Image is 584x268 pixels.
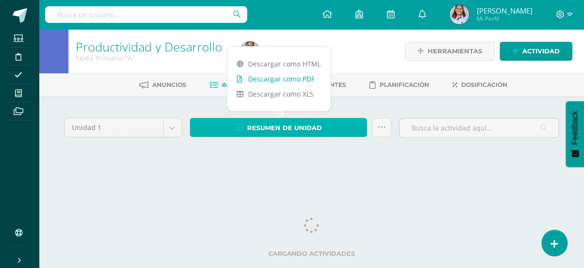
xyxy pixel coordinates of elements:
a: Descargar como XLS [227,86,331,101]
a: Anuncios [139,77,186,93]
a: Descargar como HTML [227,56,331,71]
a: Productividad y Desarrollo [76,38,222,55]
img: a7bc29ca32ed6ae07e2ec34dae543423.png [450,5,469,24]
span: Planificación [380,81,429,88]
h1: Productividad y Desarrollo [76,40,229,53]
img: a7bc29ca32ed6ae07e2ec34dae543423.png [240,42,260,61]
span: Resumen de unidad [247,119,322,137]
span: Feedback [570,111,579,145]
div: Sexto Primaria 'A' [76,53,229,63]
a: Resumen de unidad [190,118,367,137]
span: Dosificación [461,81,507,88]
span: Anuncios [152,81,186,88]
span: [PERSON_NAME] [476,6,532,16]
a: Dosificación [452,77,507,93]
a: Herramientas [405,42,495,61]
a: Unidad 1 [65,118,182,137]
a: Descargar como PDF [227,71,331,86]
span: Mi Perfil [476,15,532,23]
span: Actividades [222,81,265,88]
a: Actividad [500,42,572,61]
a: Planificación [369,77,429,93]
button: Feedback - Mostrar encuesta [566,101,584,167]
span: Herramientas [428,42,482,60]
input: Busca un usuario... [45,6,247,23]
span: Actividad [522,42,560,60]
label: Cargando actividades [64,250,559,257]
input: Busca la actividad aquí... [400,118,558,137]
span: Unidad 1 [72,118,156,137]
a: Actividades [210,77,265,93]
